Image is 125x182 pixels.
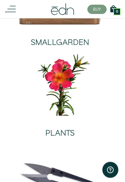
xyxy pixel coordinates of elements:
[31,39,89,47] h2: SMALLGARDEN
[116,10,118,14] span: 0
[87,5,107,14] button: BUY
[11,116,109,143] a: PLANTS
[16,25,104,53] a: SMALLGARDEN
[102,162,118,179] iframe: Opens a widget where you can find more information
[45,129,75,138] h2: PLANTS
